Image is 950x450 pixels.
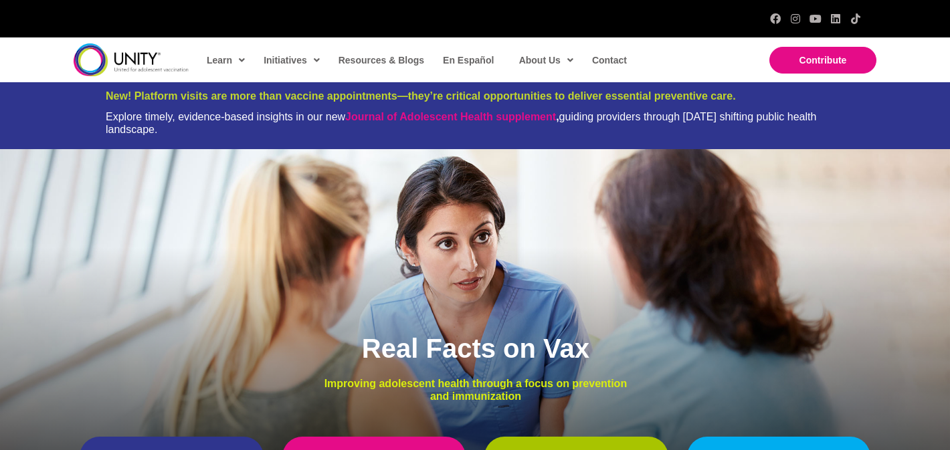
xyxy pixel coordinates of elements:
img: unity-logo-dark [74,43,189,76]
a: YouTube [810,13,821,24]
a: Facebook [770,13,781,24]
span: Contribute [799,55,847,66]
a: TikTok [850,13,861,24]
p: Improving adolescent health through a focus on prevention and immunization [314,377,638,403]
a: Resources & Blogs [332,45,430,76]
span: En Español [443,55,494,66]
a: Contact [585,45,632,76]
a: Instagram [790,13,801,24]
a: About Us [512,45,579,76]
span: New! Platform visits are more than vaccine appointments—they’re critical opportunities to deliver... [106,90,736,102]
span: Real Facts on Vax [362,334,589,363]
span: About Us [519,50,573,70]
strong: , [345,111,559,122]
a: Contribute [769,47,876,74]
a: En Español [436,45,499,76]
a: LinkedIn [830,13,841,24]
span: Initiatives [264,50,320,70]
span: Resources & Blogs [339,55,424,66]
span: Learn [207,50,245,70]
span: Contact [592,55,627,66]
div: Explore timely, evidence-based insights in our new guiding providers through [DATE] shifting publ... [106,110,844,136]
a: Journal of Adolescent Health supplement [345,111,556,122]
